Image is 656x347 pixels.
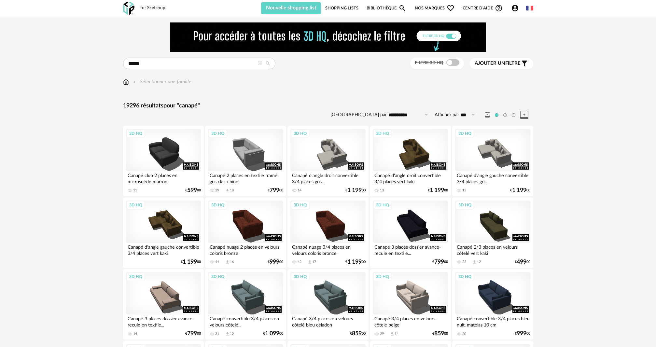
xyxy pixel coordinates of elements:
div: 17 [312,260,316,264]
label: [GEOGRAPHIC_DATA] par [330,112,387,118]
span: Help Circle Outline icon [495,4,503,12]
div: 41 [215,260,219,264]
img: svg+xml;base64,PHN2ZyB3aWR0aD0iMTYiIGhlaWdodD0iMTciIHZpZXdCb3g9IjAgMCAxNiAxNyIgZmlsbD0ibm9uZSIgeG... [123,78,129,86]
div: 3D HQ [291,129,310,138]
div: 3D HQ [373,272,392,281]
div: Canapé 3 places dossier avance-recule en textile... [373,243,448,256]
span: pour "canapé" [163,103,200,109]
img: FILTRE%20HQ%20NEW_V1%20(4).gif [170,22,486,52]
span: Filtre 3D HQ [415,61,443,65]
span: 799 [434,260,444,264]
a: 3D HQ Canapé 2 places en textile tramé gris clair chiné 29 Download icon 18 €79900 [205,126,286,196]
div: 3D HQ [291,201,310,209]
div: 3D HQ [373,201,392,209]
label: Afficher par [435,112,459,118]
span: Download icon [390,331,395,336]
span: 1 199 [430,188,444,193]
img: fr [526,5,533,12]
div: 3D HQ [126,201,145,209]
span: Download icon [307,260,312,265]
div: Canapé nuage 3/4 places en velours coloris bronze [290,243,365,256]
div: 3D HQ [208,129,227,138]
div: 3D HQ [291,272,310,281]
a: 3D HQ Canapé 3/4 places en velours côtelé beige 29 Download icon 14 €85900 [370,269,451,340]
a: 3D HQ Canapé club 2 places en microsuède marron 11 €59900 [123,126,204,196]
div: € 00 [350,331,366,336]
span: Download icon [225,331,230,336]
span: 799 [187,331,197,336]
div: 3D HQ [373,129,392,138]
div: 12 [230,332,234,336]
img: svg+xml;base64,PHN2ZyB3aWR0aD0iMTYiIGhlaWdodD0iMTYiIHZpZXdCb3g9IjAgMCAxNiAxNiIgZmlsbD0ibm9uZSIgeG... [132,78,137,86]
span: 859 [352,331,362,336]
span: 859 [434,331,444,336]
span: 1 199 [347,260,362,264]
a: 3D HQ Canapé 3/4 places en velours côtelé bleu céladon €85900 [287,269,368,340]
div: Canapé convertible 3/4 places bleu nuit, matelas 10 cm [455,314,530,327]
span: 1 199 [347,188,362,193]
a: 3D HQ Canapé nuage 3/4 places en velours coloris bronze 42 Download icon 17 €1 19900 [287,198,368,268]
a: 3D HQ Canapé d'angle droit convertible 3/4 places gris... 14 €1 19900 [287,126,368,196]
span: 1 099 [265,331,279,336]
span: Nos marques [415,2,454,14]
span: 999 [517,331,526,336]
span: Account Circle icon [511,4,519,12]
span: 1 199 [512,188,526,193]
div: 3D HQ [208,272,227,281]
div: 12 [477,260,481,264]
div: 18 [230,188,234,193]
a: 3D HQ Canapé 3 places dossier avance-recule en textile... €79900 [370,198,451,268]
button: Nouvelle shopping list [261,2,321,14]
span: Ajouter un [475,61,505,66]
div: 42 [298,260,301,264]
span: 499 [517,260,526,264]
div: € 00 [268,260,283,264]
a: 3D HQ Canapé nuage 2 places en velours coloris bronze 41 Download icon 16 €99900 [205,198,286,268]
div: Canapé 2/3 places en velours côtelé vert kaki [455,243,530,256]
div: € 00 [268,188,283,193]
div: Canapé 3 places dossier avance-recule en textile... [126,314,201,327]
div: 29 [215,188,219,193]
a: 3D HQ Canapé d'angle gauche convertible 3/4 places vert kaki €1 19900 [123,198,204,268]
div: 13 [462,188,466,193]
div: 3D HQ [455,272,474,281]
div: 31 [215,332,219,336]
a: 3D HQ Canapé 2/3 places en velours côtelé vert kaki 22 Download icon 12 €49900 [452,198,533,268]
span: Magnify icon [398,4,406,12]
span: Filter icon [521,60,528,67]
span: Download icon [472,260,477,265]
img: OXP [123,2,134,15]
div: € 00 [515,331,530,336]
div: € 00 [181,260,201,264]
a: BibliothèqueMagnify icon [367,2,406,14]
div: Canapé d'angle gauche convertible 3/4 places vert kaki [126,243,201,256]
span: 1 199 [183,260,197,264]
div: Canapé 3/4 places en velours côtelé beige [373,314,448,327]
div: € 00 [185,188,201,193]
span: Heart Outline icon [447,4,454,12]
span: Account Circle icon [511,4,522,12]
div: 14 [133,332,137,336]
div: Canapé club 2 places en microsuède marron [126,171,201,184]
div: € 00 [345,188,366,193]
span: Download icon [225,260,230,265]
div: Canapé nuage 2 places en velours coloris bronze [208,243,283,256]
div: 3D HQ [208,201,227,209]
span: filtre [475,60,521,67]
a: Shopping Lists [325,2,358,14]
div: Canapé convertible 3/4 places en velours côtelé... [208,314,283,327]
div: € 00 [432,331,448,336]
a: 3D HQ Canapé convertible 3/4 places bleu nuit, matelas 10 cm 20 €99900 [452,269,533,340]
div: € 00 [515,260,530,264]
div: 29 [380,332,384,336]
span: 799 [270,188,279,193]
a: 3D HQ Canapé convertible 3/4 places en velours côtelé... 31 Download icon 12 €1 09900 [205,269,286,340]
div: Canapé 3/4 places en velours côtelé bleu céladon [290,314,365,327]
a: 3D HQ Canapé 3 places dossier avance-recule en textile... 14 €79900 [123,269,204,340]
button: Ajouter unfiltre Filter icon [470,58,533,69]
span: Nouvelle shopping list [266,5,316,10]
div: Canapé d'angle droit convertible 3/4 places vert kaki [373,171,448,184]
div: 16 [230,260,234,264]
div: 22 [462,260,466,264]
div: € 00 [432,260,448,264]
